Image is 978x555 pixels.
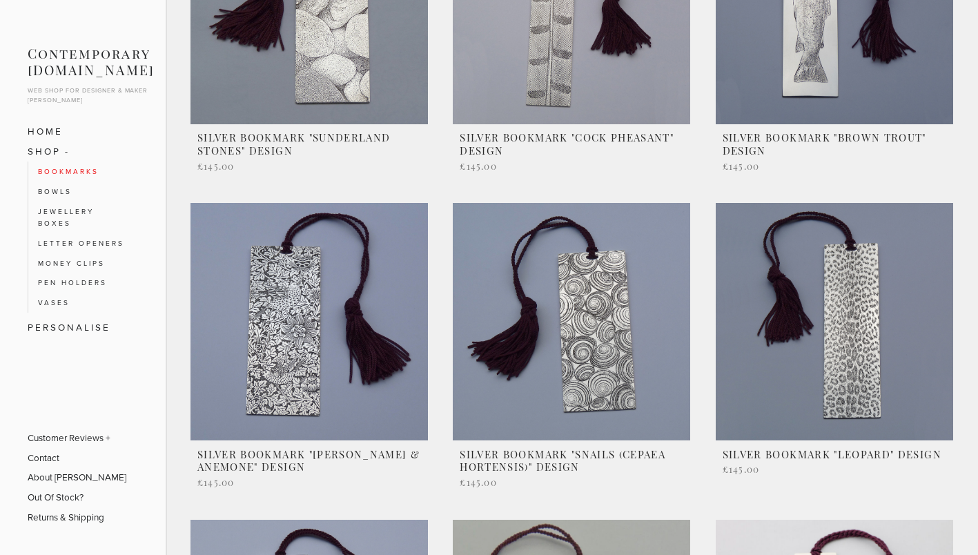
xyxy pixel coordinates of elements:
a: Contemporary [DOMAIN_NAME] [28,45,155,79]
a: Home [28,121,138,142]
a: Personalise [28,318,138,338]
a: Bookmarks [38,162,129,182]
a: Jewellery Boxes [38,202,129,233]
p: Web shop for designer & maker [PERSON_NAME] [28,86,155,104]
a: Returns & Shipping [28,507,126,527]
a: Letter Openers [38,233,129,253]
a: Pen Holders [38,273,129,293]
a: Bowls [38,182,129,202]
a: Money Clips [38,253,129,273]
a: Out Of Stock? [28,487,126,507]
a: SHOP [28,142,138,162]
a: Vases [38,293,129,313]
a: Contact [28,448,126,468]
a: Customer Reviews [28,428,126,448]
a: About [PERSON_NAME] [28,467,126,487]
